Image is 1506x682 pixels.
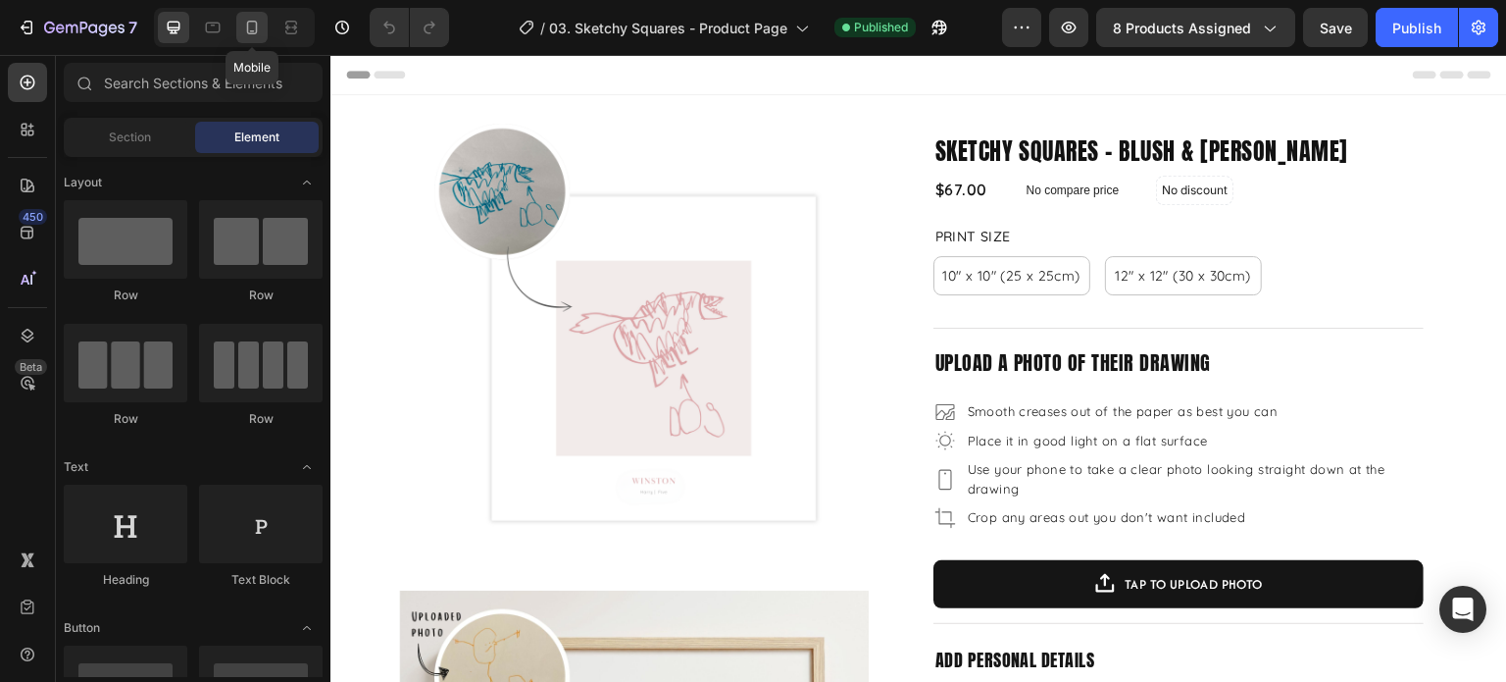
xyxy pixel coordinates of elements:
[831,127,897,144] p: No discount
[794,517,932,542] div: TAP TO UPLOAD PHOTO
[1376,8,1458,47] button: Publish
[637,453,1071,473] p: Crop any areas out you don't want included
[784,212,920,230] span: 12" x 12" (30 x 30cm)
[603,119,659,151] div: $67.00
[64,287,187,304] div: Row
[1320,20,1352,36] span: Save
[128,16,137,39] p: 7
[854,19,908,36] span: Published
[549,18,787,38] span: 03. Sketchy Squares - Product Page
[637,405,1071,444] p: Use your phone to take a clear photo looking straight down at the drawing
[291,612,323,644] span: Toggle open
[64,458,88,476] span: Text
[199,287,323,304] div: Row
[109,129,151,146] span: Section
[64,174,102,191] span: Layout
[19,209,47,225] div: 450
[234,129,279,146] span: Element
[291,167,323,198] span: Toggle open
[64,63,323,102] input: Search Sections & Elements
[64,619,100,637] span: Button
[1303,8,1368,47] button: Save
[540,18,545,38] span: /
[1096,8,1295,47] button: 8 products assigned
[291,451,323,483] span: Toggle open
[64,571,187,589] div: Heading
[1113,18,1251,38] span: 8 products assigned
[15,359,47,375] div: Beta
[605,295,1091,321] p: upload a photo of their drawing
[199,571,323,589] div: Text Block
[696,130,789,141] p: No compare price
[1439,586,1486,633] div: Open Intercom Messenger
[199,410,323,428] div: Row
[64,410,187,428] div: Row
[1392,18,1441,38] div: Publish
[603,168,682,196] legend: Print Size
[612,212,749,230] span: 10" x 10" (25 x 25cm)
[330,55,1506,682] iframe: Design area
[637,347,1071,367] p: Smooth creases out of the paper as best you can
[8,8,146,47] button: 7
[370,8,449,47] div: Undo/Redo
[605,594,1091,616] p: add personal details
[637,377,1071,396] p: Place it in good light on a flat surface
[603,79,1093,114] h2: Sketchy Squares - Blush & [PERSON_NAME]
